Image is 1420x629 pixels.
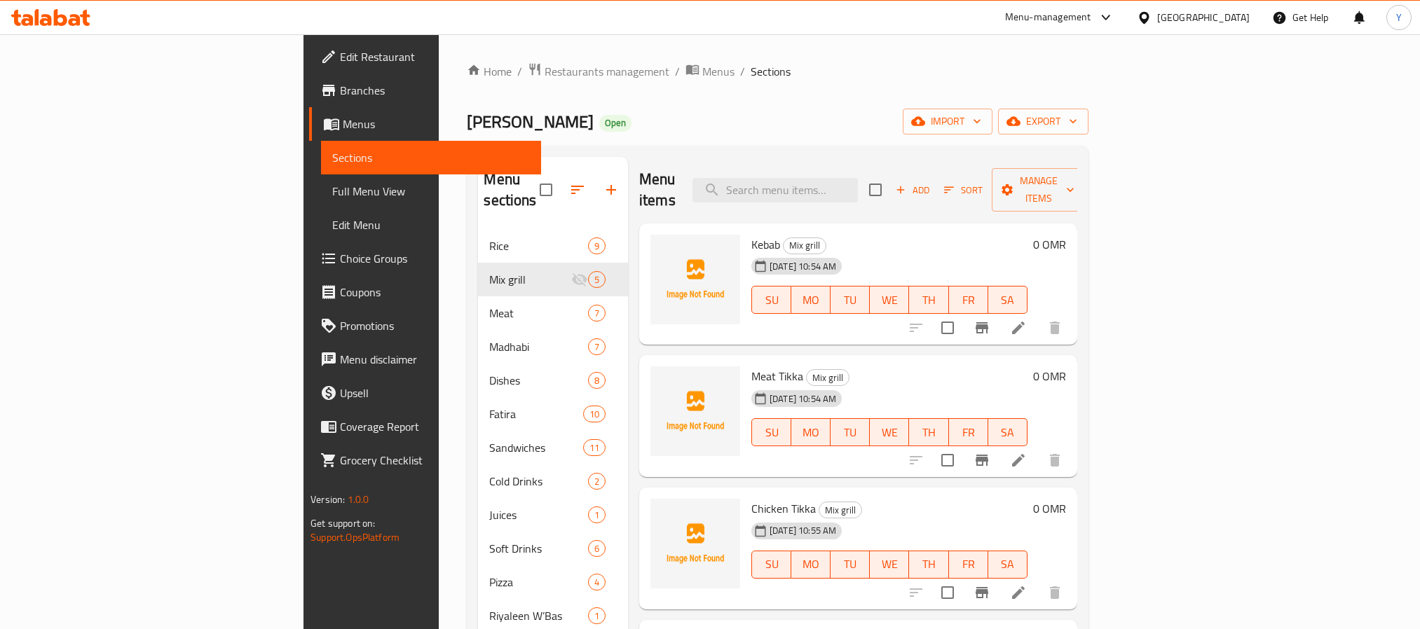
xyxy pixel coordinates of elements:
span: Juices [489,506,587,523]
button: TH [909,551,948,579]
span: Sort [944,182,983,198]
span: TH [915,554,943,574]
span: MO [797,290,825,310]
span: 1 [589,509,605,522]
div: items [588,338,606,355]
a: Grocery Checklist [309,443,540,477]
span: TU [836,554,864,574]
button: TU [831,286,870,314]
button: WE [870,418,909,446]
a: Coverage Report [309,410,540,443]
span: Choice Groups [340,250,529,267]
h2: Menu items [639,169,676,211]
button: FR [949,286,988,314]
div: Mix grill [783,237,826,254]
a: Menus [685,62,735,81]
span: Madhabi [489,338,587,355]
div: Mix grill [819,502,862,518]
div: Pizza4 [478,565,628,599]
img: Chicken Tikka [650,499,740,588]
div: items [583,406,606,422]
li: / [675,63,680,80]
button: Branch-specific-item [965,443,999,477]
span: [DATE] 10:55 AM [764,524,842,537]
span: TH [915,422,943,443]
span: Sections [332,149,529,166]
button: Branch-specific-item [965,576,999,609]
span: Version: [310,490,345,509]
span: Menus [702,63,735,80]
button: SU [751,551,791,579]
span: Grocery Checklist [340,452,529,469]
span: export [1009,113,1077,130]
div: Madhabi7 [478,330,628,364]
li: / [740,63,745,80]
button: TH [909,418,948,446]
nav: breadcrumb [467,62,1088,81]
span: Select to update [933,313,962,343]
div: Juices1 [478,498,628,532]
span: Menus [343,116,529,132]
a: Choice Groups [309,242,540,275]
div: items [588,372,606,389]
span: Y [1396,10,1402,25]
a: Edit menu item [1010,584,1027,601]
span: Mix grill [819,502,861,518]
div: Mix grill [489,271,571,288]
span: Cold Drinks [489,473,587,490]
a: Full Menu View [321,174,540,208]
span: FR [955,290,983,310]
span: Riyaleen W’Bas [489,607,587,624]
button: Add [890,179,935,201]
button: Add section [594,173,628,207]
h6: 0 OMR [1033,499,1066,518]
span: 9 [589,240,605,253]
a: Sections [321,141,540,174]
span: WE [875,290,903,310]
button: TH [909,286,948,314]
a: Support.OpsPlatform [310,528,400,546]
button: MO [791,286,831,314]
span: Pizza [489,574,587,590]
div: Mix grill [806,369,849,386]
div: Rice9 [478,229,628,263]
button: TU [831,418,870,446]
button: MO [791,418,831,446]
svg: Inactive section [571,271,588,288]
button: SU [751,286,791,314]
div: Fatira10 [478,397,628,431]
div: [GEOGRAPHIC_DATA] [1157,10,1250,25]
div: Menu-management [1005,9,1091,26]
span: Edit Menu [332,216,529,233]
span: Select to update [933,445,962,475]
div: Soft Drinks6 [478,532,628,565]
span: Get support on: [310,514,375,532]
span: TH [915,290,943,310]
div: items [588,607,606,624]
span: Edit Restaurant [340,48,529,65]
button: import [903,109,992,134]
span: TU [836,290,864,310]
span: 11 [584,441,605,455]
span: FR [955,422,983,443]
span: [DATE] 10:54 AM [764,392,842,406]
span: Manage items [1003,172,1074,207]
button: delete [1038,576,1072,609]
span: MO [797,422,825,443]
span: Upsell [340,385,529,401]
span: 1 [589,609,605,623]
a: Upsell [309,376,540,410]
a: Edit Menu [321,208,540,242]
a: Coupons [309,275,540,309]
span: 10 [584,408,605,421]
div: Sandwiches11 [478,431,628,464]
span: Sandwiches [489,439,582,456]
img: Kebab [650,235,740,324]
span: Add item [890,179,935,201]
span: Dishes [489,372,587,389]
button: WE [870,551,909,579]
button: FR [949,418,988,446]
a: Edit menu item [1010,452,1027,469]
div: Mix grill5 [478,263,628,296]
button: Sort [941,179,986,201]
